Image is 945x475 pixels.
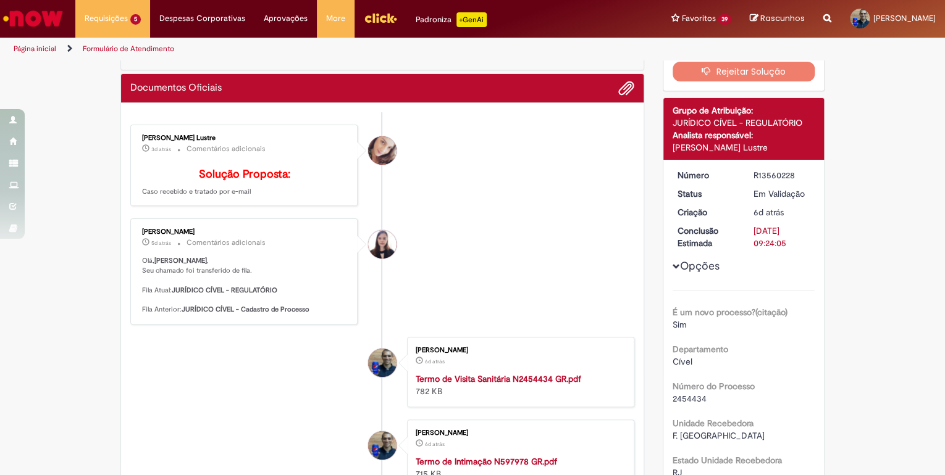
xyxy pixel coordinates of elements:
[753,188,810,200] div: Em Validação
[85,12,128,25] span: Requisições
[130,14,141,25] span: 5
[873,13,936,23] span: [PERSON_NAME]
[673,307,787,318] b: É um novo processo?(citação)
[753,207,783,218] time: 23/09/2025 16:24:02
[416,373,581,384] a: Termo de Visita Sanitária N2454434 GR.pdf
[425,440,445,448] span: 6d atrás
[425,358,445,365] span: 6d atrás
[753,225,810,249] div: [DATE] 09:24:05
[142,228,348,236] div: [PERSON_NAME]
[83,44,174,54] a: Formulário de Atendimento
[673,141,815,154] div: [PERSON_NAME] Lustre
[673,62,815,81] button: Rejeitar Solução
[159,12,245,25] span: Despesas Corporativas
[668,225,744,249] dt: Conclusão Estimada
[182,305,309,314] b: JURÍDICO CÍVEL - Cadastro de Processo
[368,349,397,377] div: Fabio Leandro Da Silva Andrade
[753,207,783,218] span: 6d atrás
[368,136,397,165] div: Paola Stolagli Lustre
[9,38,621,60] ul: Trilhas de página
[668,188,744,200] dt: Status
[673,430,765,441] span: F. [GEOGRAPHIC_DATA]
[416,429,621,437] div: [PERSON_NAME]
[264,12,308,25] span: Aprovações
[753,206,810,218] div: 23/09/2025 16:24:02
[326,12,345,25] span: More
[750,13,805,25] a: Rascunhos
[673,344,728,355] b: Departamento
[364,9,397,27] img: click_logo_yellow_360x200.png
[668,169,744,181] dt: Número
[673,356,692,367] span: Cível
[673,319,687,330] span: Sim
[151,146,171,153] time: 26/09/2025 11:38:51
[618,80,634,96] button: Adicionar anexos
[142,168,348,197] p: Caso recebido e tratado por e-mail
[154,256,207,265] b: [PERSON_NAME]
[760,12,805,24] span: Rascunhos
[368,431,397,460] div: Fabio Leandro Da Silva Andrade
[456,12,487,27] p: +GenAi
[673,393,707,404] span: 2454434
[142,134,348,142] div: [PERSON_NAME] Lustre
[416,347,621,354] div: [PERSON_NAME]
[425,440,445,448] time: 23/09/2025 16:24:18
[673,129,815,141] div: Analista responsável:
[199,167,290,181] b: Solução Proposta:
[151,239,171,247] time: 24/09/2025 14:34:54
[14,44,56,54] a: Página inicial
[673,117,815,129] div: JURÍDICO CÍVEL - REGULATÓRIO
[187,144,266,154] small: Comentários adicionais
[673,418,754,429] b: Unidade Recebedora
[368,230,397,258] div: Juliana Cadete Silva Rodrigues
[425,358,445,365] time: 23/09/2025 16:24:22
[1,6,65,31] img: ServiceNow
[416,456,557,467] a: Termo de Intimação N597978 GR.pdf
[172,286,277,295] b: JURÍDICO CÍVEL - REGULATÓRIO
[718,14,731,25] span: 39
[673,104,815,117] div: Grupo de Atribuição:
[753,169,810,181] div: R13560228
[151,146,171,153] span: 3d atrás
[142,256,348,314] p: Olá, , Seu chamado foi transferido de fila. Fila Atual: Fila Anterior:
[416,373,621,397] div: 782 KB
[151,239,171,247] span: 5d atrás
[668,206,744,218] dt: Criação
[673,455,782,466] b: Estado Unidade Recebedora
[187,238,266,248] small: Comentários adicionais
[130,83,222,94] h2: Documentos Oficiais Histórico de tíquete
[681,12,715,25] span: Favoritos
[416,12,487,27] div: Padroniza
[673,381,755,392] b: Número do Processo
